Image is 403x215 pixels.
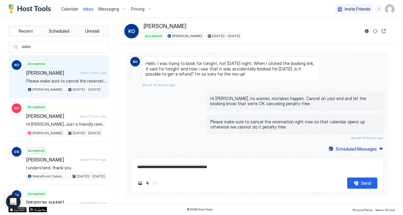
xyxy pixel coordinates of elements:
[137,180,144,187] button: Upload image
[33,87,62,92] span: [PERSON_NAME]
[83,6,94,12] a: Inbox
[336,146,377,152] div: Scheduled Messages
[26,78,106,84] span: Please make sure to cancel the reservation right now so that calendar opens up otherwise we canno...
[14,192,19,198] span: AV
[187,207,213,211] span: © 2025 Host Tools
[61,6,78,11] span: Calendar
[28,191,45,197] span: Accepted
[144,180,151,187] button: Quick reply
[76,27,108,35] button: Unread
[77,174,105,179] span: [DATE] - [DATE]
[146,61,315,77] span: Hello. I was trying to book for tonight, not [DATE] night. When I clicked the booking link, it sa...
[85,28,99,34] span: Unread
[142,83,176,87] span: about 12 hours ago
[80,158,106,161] span: about 13 hours ago
[6,194,21,209] div: Open Intercom Messenger
[14,62,19,68] span: KO
[351,135,384,140] span: about 11 hours ago
[80,201,106,205] span: about 16 hours ago
[33,174,67,179] span: Waterfront Cabin at [GEOGRAPHIC_DATA], Mt. Rainier
[26,157,77,163] span: [PERSON_NAME]
[212,33,240,39] span: [DATE] - [DATE]
[380,28,387,35] button: Open reservation
[14,106,19,111] span: NP
[80,71,106,75] span: about 11 hours ago
[345,6,370,12] span: Invite Friends
[372,28,379,35] button: Sync reservation
[361,180,371,186] div: Send
[26,165,106,171] span: I understand, thank you.
[33,130,62,136] span: [PERSON_NAME]
[28,61,45,67] span: Accepted
[353,206,373,213] a: Privacy Policy
[43,27,75,35] button: Scheduled
[49,28,69,34] span: Scheduled
[210,96,380,106] span: Hi [PERSON_NAME], no worries, mistakes happen. Cancel on your end and let the booking know that w...
[26,113,77,119] span: [PERSON_NAME]
[8,25,109,37] div: tab-group
[133,59,138,64] span: KO
[375,208,395,212] span: Terms Of Use
[14,149,19,155] span: DS
[172,33,202,39] span: [PERSON_NAME]
[19,42,109,52] input: Input Field
[83,6,94,11] span: Inbox
[128,28,135,35] span: KO
[347,178,377,189] button: Send
[375,206,395,213] a: Terms Of Use
[28,148,45,153] span: Accepted
[80,114,106,118] span: about 12 hours ago
[29,207,47,212] a: Google Play Store
[26,70,78,76] span: [PERSON_NAME]
[210,119,380,130] span: Please make sure to cancel the reservation right now so that calendar opens up otherwise we canno...
[144,23,186,30] span: [PERSON_NAME]
[10,27,42,35] button: Recent
[98,6,119,12] span: Messaging
[26,122,106,127] span: Hi [PERSON_NAME], Just a friendly reminder that check-out is [DATE] at 11 AM. When you're ready t...
[26,200,77,206] span: [PERSON_NAME]
[19,28,33,34] span: Recent
[353,208,373,212] span: Privacy Policy
[375,5,382,13] div: menu
[328,145,384,153] button: Scheduled Messages
[363,28,370,35] button: Reservation information
[61,6,78,12] a: Calendar
[73,87,100,92] span: [DATE] - [DATE]
[8,5,54,14] a: Host Tools Logo
[385,4,395,14] div: User profile
[28,104,45,110] span: Accepted
[73,130,100,136] span: [DATE] - [DATE]
[8,207,27,212] a: App Store
[131,6,144,12] span: Pricing
[145,33,162,39] span: Accepted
